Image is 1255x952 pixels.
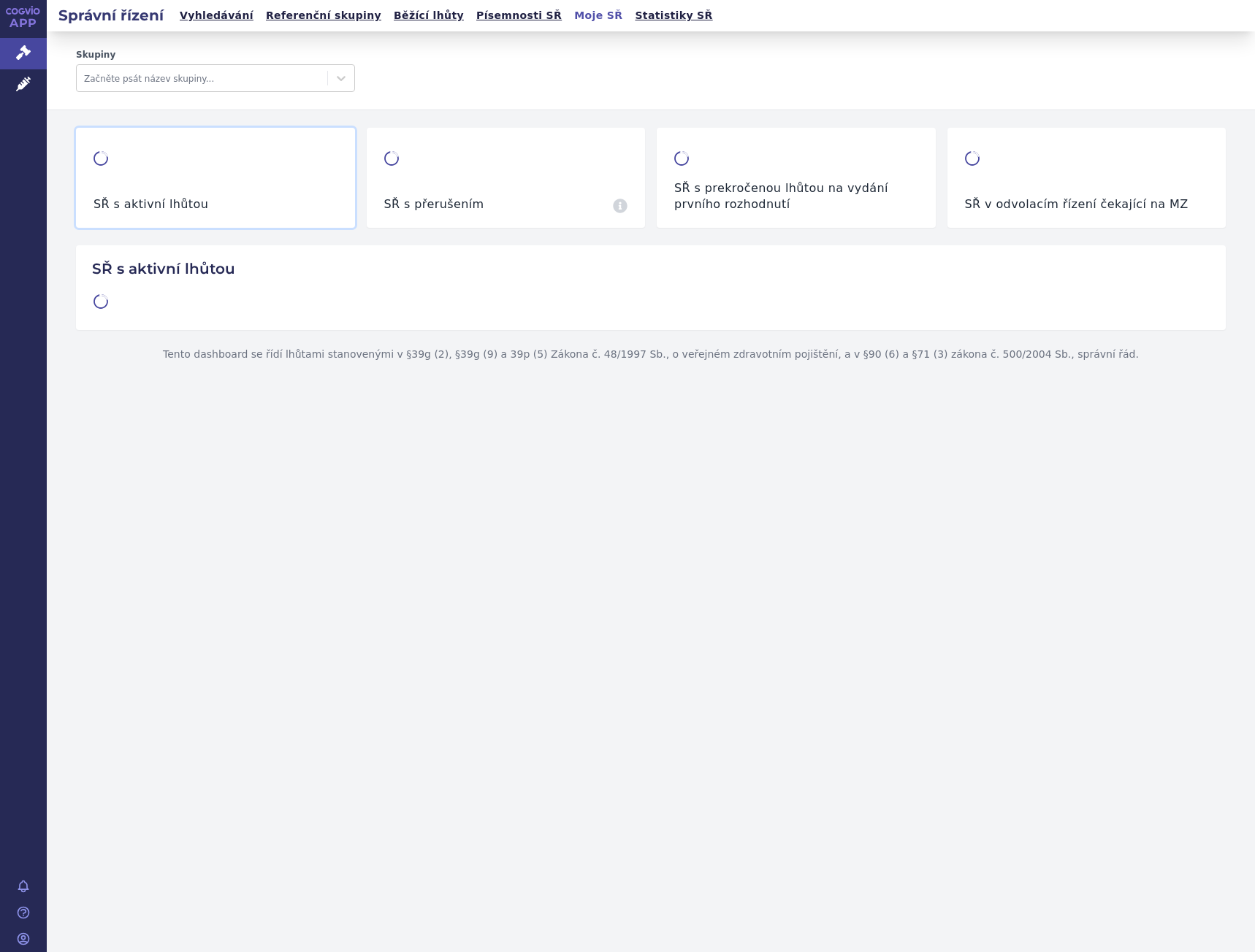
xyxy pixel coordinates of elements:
div: Začněte psát název skupiny... [84,69,320,88]
h2: Správní řízení [47,5,175,26]
label: Skupiny [76,49,355,61]
a: Písemnosti SŘ [472,6,566,26]
a: Vyhledávání [175,6,258,26]
h3: SŘ s prekročenou lhůtou na vydání prvního rozhodnutí [674,180,918,213]
a: Referenční skupiny [262,6,386,26]
p: Tento dashboard se řídí lhůtami stanovenými v §39g (2), §39g (9) a 39p (5) Zákona č. 48/1997 Sb.,... [76,330,1226,380]
h2: SŘ s aktivní lhůtou [88,260,1214,277]
a: Statistiky SŘ [630,6,717,26]
a: Běžící lhůty [389,6,468,26]
h3: SŘ s aktivní lhůtou [94,196,208,212]
a: Moje SŘ [570,6,627,26]
h3: SŘ s přerušením [384,196,484,212]
h3: SŘ v odvolacím řízení čekající na MZ [965,196,1189,212]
